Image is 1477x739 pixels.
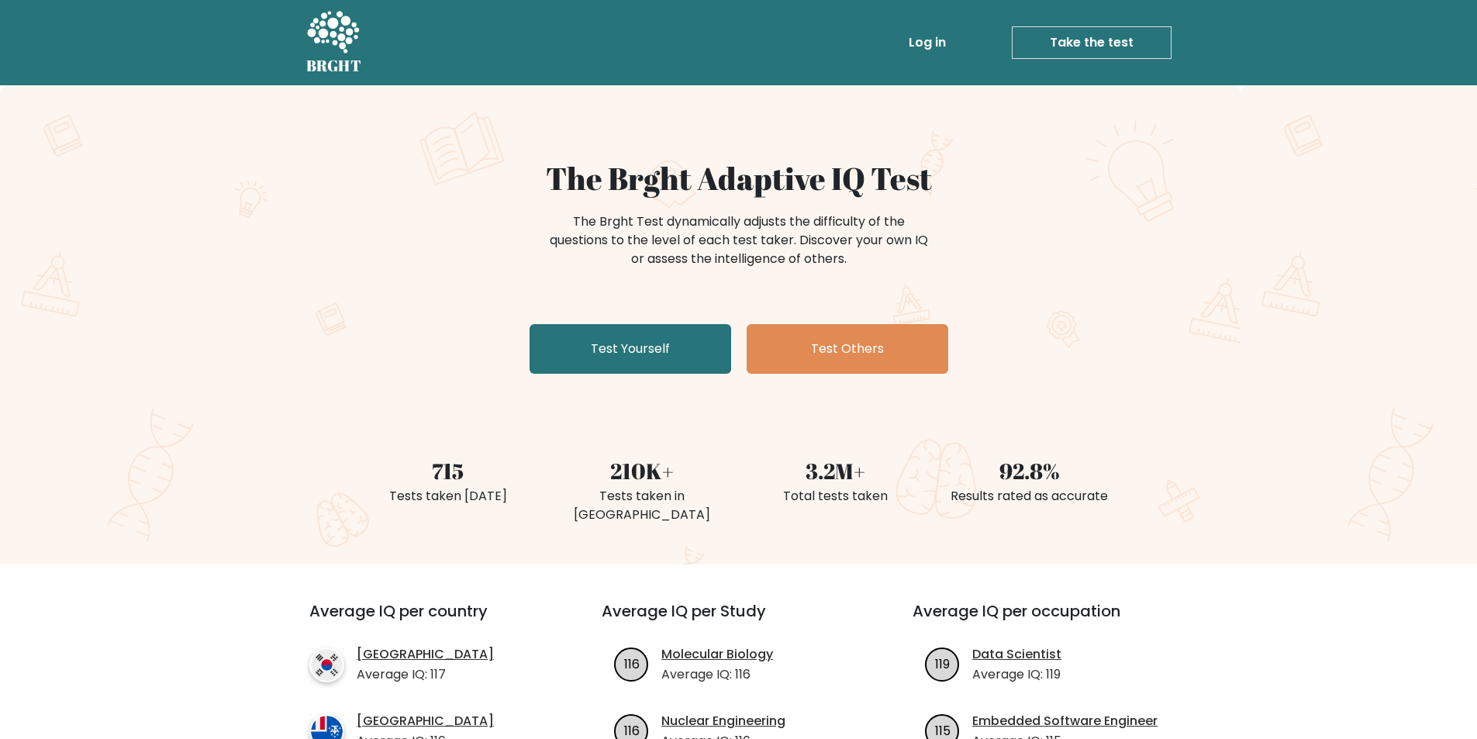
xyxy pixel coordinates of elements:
[530,324,731,374] a: Test Yourself
[554,454,730,487] div: 210K+
[661,712,785,730] a: Nuclear Engineering
[361,487,536,506] div: Tests taken [DATE]
[361,454,536,487] div: 715
[913,602,1186,639] h3: Average IQ per occupation
[357,645,494,664] a: [GEOGRAPHIC_DATA]
[972,645,1061,664] a: Data Scientist
[306,6,362,79] a: BRGHT
[972,712,1158,730] a: Embedded Software Engineer
[602,602,875,639] h3: Average IQ per Study
[942,454,1117,487] div: 92.8%
[972,665,1061,684] p: Average IQ: 119
[942,487,1117,506] div: Results rated as accurate
[748,487,923,506] div: Total tests taken
[309,602,546,639] h3: Average IQ per country
[747,324,948,374] a: Test Others
[661,645,773,664] a: Molecular Biology
[902,27,952,58] a: Log in
[357,665,494,684] p: Average IQ: 117
[361,160,1117,197] h1: The Brght Adaptive IQ Test
[748,454,923,487] div: 3.2M+
[624,721,640,739] text: 116
[357,712,494,730] a: [GEOGRAPHIC_DATA]
[545,212,933,268] div: The Brght Test dynamically adjusts the difficulty of the questions to the level of each test take...
[306,57,362,75] h5: BRGHT
[309,647,344,682] img: country
[661,665,773,684] p: Average IQ: 116
[554,487,730,524] div: Tests taken in [GEOGRAPHIC_DATA]
[624,654,640,672] text: 116
[935,654,950,672] text: 119
[1012,26,1172,59] a: Take the test
[935,721,951,739] text: 115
